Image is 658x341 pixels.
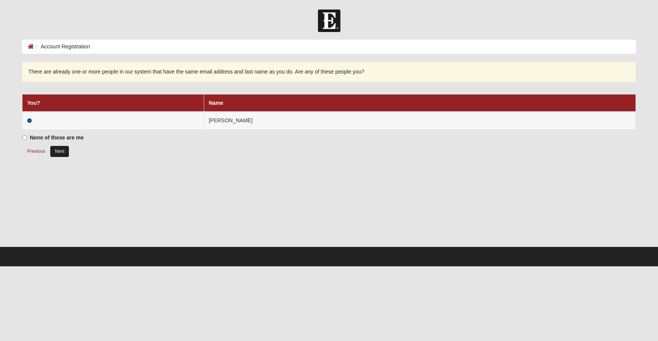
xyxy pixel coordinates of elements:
[22,94,204,112] th: You?
[50,146,69,157] button: Next
[204,94,636,112] th: Name
[30,134,84,141] strong: None of these are me
[22,146,50,157] button: Previous
[204,112,636,130] td: [PERSON_NAME]
[22,62,636,82] div: There are already one or more people in our system that have the same email address and last name...
[22,135,27,140] input: None of these are me
[318,10,340,32] img: Church of Eleven22 Logo
[34,43,90,51] li: Account Registration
